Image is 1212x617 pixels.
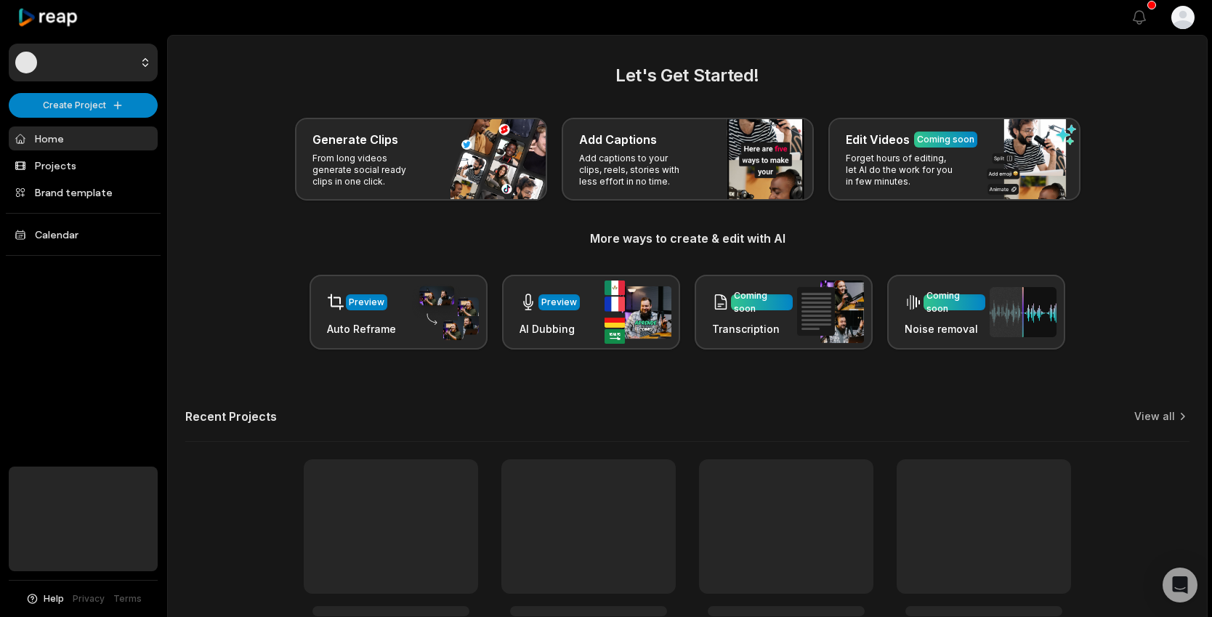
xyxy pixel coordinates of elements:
div: Coming soon [917,133,974,146]
img: auto_reframe.png [412,284,479,341]
div: Preview [541,296,577,309]
a: Brand template [9,180,158,204]
h2: Let's Get Started! [185,62,1189,89]
div: Coming soon [734,289,790,315]
img: ai_dubbing.png [605,281,671,344]
h3: Transcription [712,321,793,336]
a: Calendar [9,222,158,246]
span: Help [44,592,64,605]
a: Terms [113,592,142,605]
a: View all [1134,409,1175,424]
h3: Generate Clips [312,131,398,148]
a: Home [9,126,158,150]
button: Help [25,592,64,605]
a: Projects [9,153,158,177]
button: Create Project [9,93,158,118]
h3: Noise removal [905,321,985,336]
div: Coming soon [926,289,982,315]
h3: AI Dubbing [520,321,580,336]
h3: More ways to create & edit with AI [185,230,1189,247]
div: Preview [349,296,384,309]
img: transcription.png [797,281,864,343]
div: Open Intercom Messenger [1163,568,1197,602]
h3: Edit Videos [846,131,910,148]
a: Privacy [73,592,105,605]
h3: Add Captions [579,131,657,148]
p: Forget hours of editing, let AI do the work for you in few minutes. [846,153,958,187]
h2: Recent Projects [185,409,277,424]
p: From long videos generate social ready clips in one click. [312,153,425,187]
img: noise_removal.png [990,287,1057,337]
h3: Auto Reframe [327,321,396,336]
p: Add captions to your clips, reels, stories with less effort in no time. [579,153,692,187]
